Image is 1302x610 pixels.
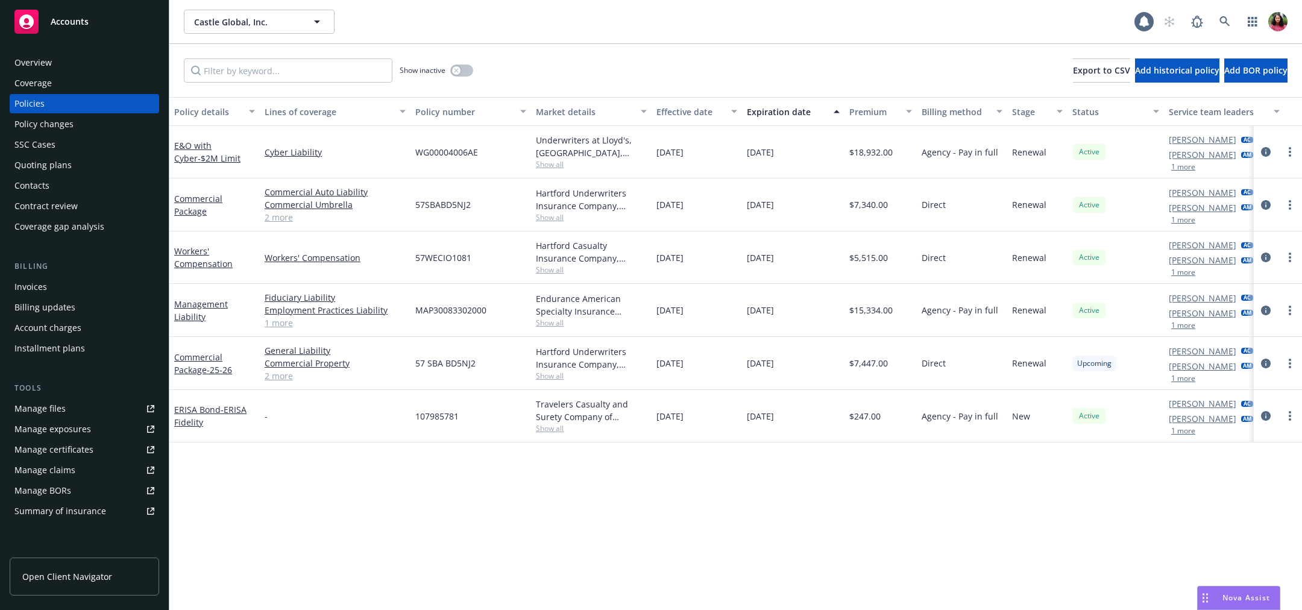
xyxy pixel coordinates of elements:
span: Show all [536,265,647,275]
span: Add historical policy [1135,64,1219,76]
div: Manage exposures [14,420,91,439]
a: Commercial Package [174,351,232,376]
span: New [1012,410,1030,423]
div: Installment plans [14,339,85,358]
span: Active [1077,252,1101,263]
span: 107985781 [415,410,459,423]
button: Add BOR policy [1224,58,1288,83]
div: Billing [10,260,159,272]
span: MAP30083302000 [415,304,486,316]
button: 1 more [1171,269,1195,276]
div: Coverage [14,74,52,93]
span: Renewal [1012,251,1046,264]
div: Policy details [174,105,242,118]
a: Contract review [10,197,159,216]
a: more [1283,303,1297,318]
button: Lines of coverage [260,97,410,126]
a: Accounts [10,5,159,39]
a: Report a Bug [1185,10,1209,34]
span: [DATE] [656,304,684,316]
div: Contract review [14,197,78,216]
a: circleInformation [1259,356,1273,371]
span: Nova Assist [1222,593,1270,603]
span: Show all [536,212,647,222]
span: - 25-26 [207,364,232,376]
div: Summary of insurance [14,502,106,521]
a: 1 more [265,316,406,329]
span: Castle Global, Inc. [194,16,298,28]
img: photo [1268,12,1288,31]
div: Effective date [656,105,724,118]
a: Cyber Liability [265,146,406,159]
button: 1 more [1171,322,1195,329]
a: more [1283,250,1297,265]
button: 1 more [1171,375,1195,382]
span: Renewal [1012,146,1046,159]
a: more [1283,356,1297,371]
span: Renewal [1012,198,1046,211]
span: 57WECIO1081 [415,251,471,264]
a: SSC Cases [10,135,159,154]
a: Invoices [10,277,159,297]
div: Manage claims [14,461,75,480]
span: [DATE] [747,198,774,211]
a: Employment Practices Liability [265,304,406,316]
a: Summary of insurance [10,502,159,521]
span: $18,932.00 [849,146,893,159]
a: Manage claims [10,461,159,480]
a: Commercial Package [174,193,222,217]
button: 1 more [1171,163,1195,171]
div: Hartford Casualty Insurance Company, Hartford Insurance Group [536,239,647,265]
span: Show all [536,159,647,169]
a: circleInformation [1259,303,1273,318]
button: Add historical policy [1135,58,1219,83]
button: Service team leaders [1164,97,1285,126]
span: [DATE] [656,410,684,423]
div: Hartford Underwriters Insurance Company, Hartford Insurance Group [536,345,647,371]
button: Status [1068,97,1164,126]
a: [PERSON_NAME] [1169,133,1236,146]
span: Active [1077,305,1101,316]
a: circleInformation [1259,198,1273,212]
div: Service team leaders [1169,105,1266,118]
div: Quoting plans [14,156,72,175]
div: Billing method [922,105,989,118]
a: [PERSON_NAME] [1169,254,1236,266]
div: Underwriters at Lloyd's, [GEOGRAPHIC_DATA], [PERSON_NAME] of London, CRC Group [536,134,647,159]
a: Manage files [10,399,159,418]
button: Expiration date [742,97,844,126]
span: $7,447.00 [849,357,888,369]
a: E&O with Cyber [174,140,241,164]
a: Fiduciary Liability [265,291,406,304]
a: Manage exposures [10,420,159,439]
button: Nova Assist [1197,586,1280,610]
span: Show all [536,318,647,328]
div: Expiration date [747,105,826,118]
a: Commercial Auto Liability [265,186,406,198]
span: [DATE] [747,146,774,159]
a: Management Liability [174,298,228,322]
span: Direct [922,198,946,211]
button: Premium [844,97,917,126]
a: Coverage [10,74,159,93]
span: Active [1077,200,1101,210]
span: 57SBABD5NJ2 [415,198,471,211]
a: [PERSON_NAME] [1169,201,1236,214]
span: Active [1077,410,1101,421]
span: $15,334.00 [849,304,893,316]
div: Hartford Underwriters Insurance Company, Hartford Insurance Group [536,187,647,212]
a: 2 more [265,369,406,382]
div: Policy number [415,105,513,118]
div: Policies [14,94,45,113]
a: Overview [10,53,159,72]
span: Upcoming [1077,358,1112,369]
div: Travelers Casualty and Surety Company of America, Travelers Insurance [536,398,647,423]
div: Manage files [14,399,66,418]
input: Filter by keyword... [184,58,392,83]
span: Renewal [1012,357,1046,369]
div: Manage certificates [14,440,93,459]
a: more [1283,198,1297,212]
span: Direct [922,251,946,264]
button: 1 more [1171,216,1195,224]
